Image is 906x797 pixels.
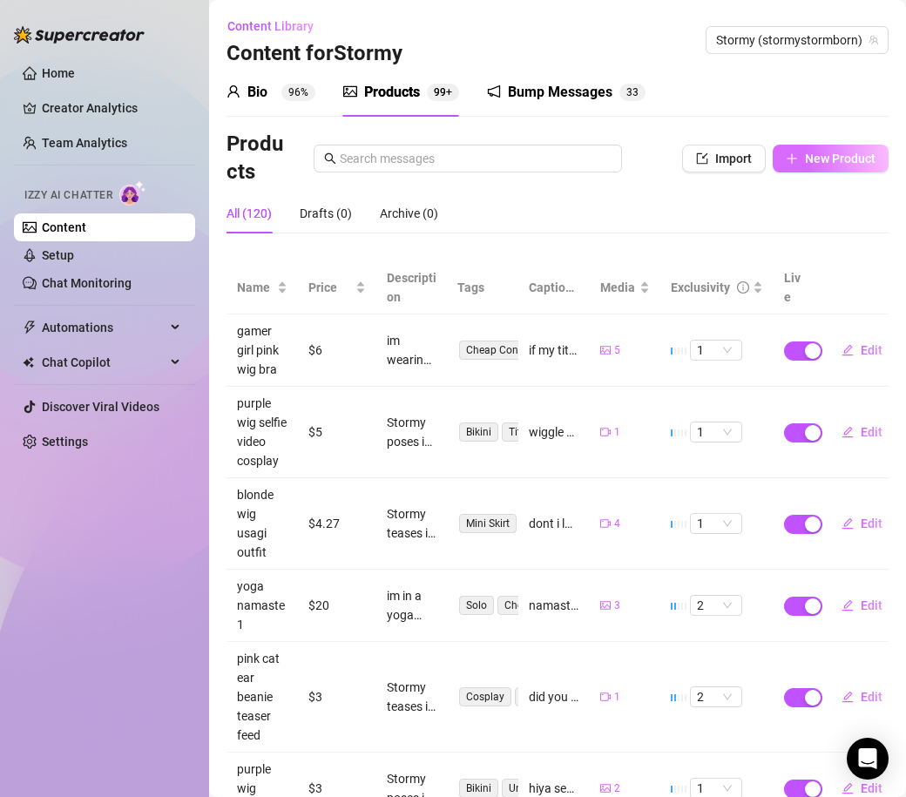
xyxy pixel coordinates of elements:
[237,278,274,297] span: Name
[529,422,579,442] div: wiggle wiggle do i make you giggle? 🙈
[387,586,437,625] div: im in a yoga studio in a yoga pose sitting fully nude. my hair is pink and green and im practing ...
[387,504,437,543] div: Stormy teases in a cute pink bra and pleated mini skirt with cartoon prints, paired with thigh-hi...
[487,84,501,98] span: notification
[614,689,620,706] span: 1
[529,514,579,533] div: dont i look so cute and hugable??
[497,596,582,615] span: Cheap Content
[671,278,730,297] div: Exclusivity
[774,261,817,314] th: Live
[226,570,298,642] td: yoga namaste 1
[600,278,637,297] span: Media
[861,517,882,530] span: Edit
[42,136,127,150] a: Team Analytics
[308,278,352,297] span: Price
[298,478,376,570] td: $4.27
[842,426,854,438] span: edit
[298,642,376,753] td: $3
[298,570,376,642] td: $20
[847,738,889,780] div: Open Intercom Messenger
[324,152,336,165] span: search
[508,82,612,103] div: Bump Messages
[600,427,611,437] span: video-camera
[614,780,620,797] span: 2
[632,86,639,98] span: 3
[828,591,896,619] button: Edit
[619,84,646,101] sup: 33
[42,348,166,376] span: Chat Copilot
[226,204,272,223] div: All (120)
[343,84,357,98] span: picture
[518,261,590,314] th: Caption Example
[298,387,376,478] td: $5
[380,204,438,223] div: Archive (0)
[226,261,298,314] th: Name
[842,599,854,611] span: edit
[696,152,708,165] span: import
[600,345,611,355] span: picture
[869,35,879,45] span: team
[614,598,620,614] span: 3
[226,314,298,387] td: gamer girl pink wig bra
[842,691,854,703] span: edit
[42,220,86,234] a: Content
[387,413,437,451] div: Stormy poses in a tiny pink-and-white striped bikini with string ties, showing off her toned stom...
[626,86,632,98] span: 3
[340,149,612,168] input: Search messages
[682,145,766,172] button: Import
[226,642,298,753] td: pink cat ear beanie teaser feed
[42,94,181,122] a: Creator Analytics
[828,683,896,711] button: Edit
[697,596,735,615] span: 2
[23,356,34,368] img: Chat Copilot
[14,26,145,44] img: logo-BBDzfeDw.svg
[828,418,896,446] button: Edit
[697,687,735,706] span: 2
[697,422,735,442] span: 1
[697,341,735,360] span: 1
[805,152,876,165] span: New Product
[119,180,146,206] img: AI Chatter
[376,261,448,314] th: Description
[42,400,159,414] a: Discover Viral Videos
[842,344,854,356] span: edit
[715,152,752,165] span: Import
[387,331,437,369] div: im wearing a pink wig and blue outfit pulling up my top to show off my pink bra while sitting in ...
[502,422,533,442] span: Tits
[529,341,579,360] div: if my titties were a controller how hard would you button mash them? asking for a friend 😄
[447,261,518,314] th: Tags
[773,145,889,172] button: New Product
[387,678,437,716] div: Stormy teases in a cute cosplay-style outfit with a short white pleated skirt, cropped white top,...
[42,248,74,262] a: Setup
[861,690,882,704] span: Edit
[861,343,882,357] span: Edit
[459,514,517,533] span: Mini Skirt
[42,66,75,80] a: Home
[226,478,298,570] td: blonde wig usagi outfit
[529,596,579,615] div: namaste bb 💕
[247,82,267,103] div: Bio
[716,27,878,53] span: Stormy (stormystormborn)
[226,131,292,186] h3: Products
[600,783,611,794] span: picture
[861,781,882,795] span: Edit
[226,84,240,98] span: user
[842,782,854,794] span: edit
[23,321,37,334] span: thunderbolt
[697,514,735,533] span: 1
[828,510,896,537] button: Edit
[298,314,376,387] td: $6
[364,82,420,103] div: Products
[427,84,459,101] sup: 120
[227,19,314,33] span: Content Library
[861,425,882,439] span: Edit
[459,341,544,360] span: Cheap Content
[226,387,298,478] td: purple wig selfie video cosplay
[529,687,579,706] div: did you see it in the background?? what do you think im about to do with my lil toy?? 😈
[281,84,315,101] sup: 96%
[459,596,494,615] span: Solo
[300,204,352,223] div: Drafts (0)
[600,518,611,529] span: video-camera
[614,342,620,359] span: 5
[861,598,882,612] span: Edit
[226,40,402,68] h3: Content for Stormy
